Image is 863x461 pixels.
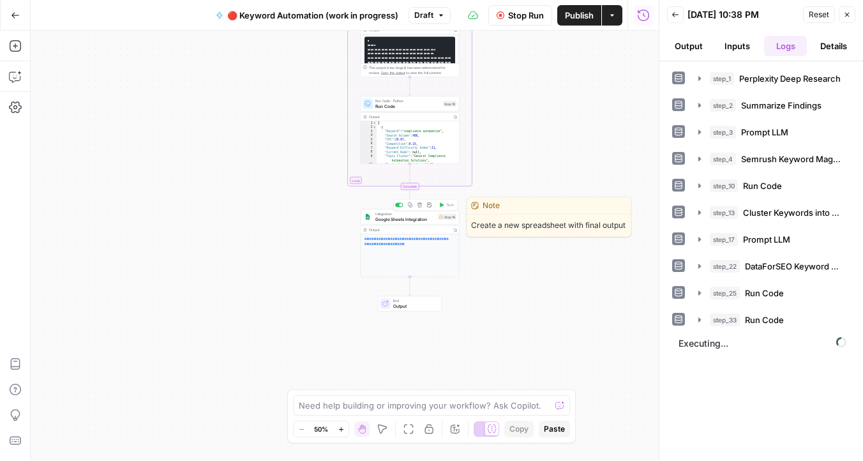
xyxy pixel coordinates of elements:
div: Note [467,197,631,215]
button: Stop Run [488,5,552,26]
span: Prompt LLM [743,233,790,246]
span: Perplexity Deep Research [739,72,841,85]
span: step_4 [710,153,736,165]
span: Executing... [675,333,850,354]
span: step_1 [710,72,734,85]
div: 2 [361,125,377,130]
div: 5 [361,138,377,142]
div: 3 [361,130,377,134]
div: Complete [361,183,460,190]
g: Edge from step_30-iteration-end to step_18 [409,190,411,209]
img: Group%201%201.png [364,214,371,220]
span: Paste [544,423,565,435]
button: Details [812,36,855,56]
span: Reset [809,9,829,20]
div: Step 18 [438,214,456,220]
div: 8 [361,150,377,155]
span: Run Code [745,314,784,326]
span: step_17 [710,233,738,246]
span: step_3 [710,126,736,139]
span: Toggle code folding, rows 2 through 13 [373,125,377,130]
div: 1 [361,121,377,126]
span: Cluster Keywords into Search Clusters [743,206,842,219]
button: Logs [764,36,807,56]
button: Paste [539,421,570,437]
span: Run Code [743,179,782,192]
button: Inputs [716,36,759,56]
div: Output [369,114,449,119]
span: 🔴 Keyword Automation (work in progress) [227,9,398,22]
button: Copy [504,421,534,437]
span: Summarize Findings [741,99,822,112]
div: Output [369,227,449,232]
div: 7 [361,146,377,151]
button: Draft [409,7,451,24]
div: Complete [401,183,419,190]
span: Test [446,202,454,208]
span: Create a new spreadsheet with final output [467,215,631,236]
span: Toggle code folding, rows 1 through 446 [373,121,377,126]
span: Draft [414,10,433,21]
span: Run Code · Python [375,98,440,103]
button: Publish [557,5,601,26]
g: Edge from step_32 to step_16 [409,77,411,96]
div: Step 16 [443,101,456,107]
div: 4 [361,133,377,138]
div: 6 [361,142,377,146]
span: Copy the output [381,71,405,75]
div: EndOutput [361,296,460,312]
span: Google Sheets Integration [375,216,435,222]
span: End [393,298,437,303]
div: Run Code · PythonRun CodeStep 16Output[ { "Keyword":"compliance automation", "Search Volume":480,... [361,96,460,164]
span: 50% [314,424,328,434]
span: step_33 [710,314,740,326]
button: Test [437,201,456,209]
span: step_2 [710,99,736,112]
div: This output is too large & has been abbreviated for review. to view the full content. [369,65,456,75]
span: Copy [509,423,529,435]
span: Output [393,303,437,309]
span: Semrush Keyword Magic Tool [741,153,842,165]
div: 9 [361,155,377,163]
span: step_25 [710,287,740,299]
span: Integration [375,211,435,216]
span: step_10 [710,179,738,192]
span: step_22 [710,260,740,273]
div: 10 [361,163,377,167]
span: step_13 [710,206,738,219]
button: Output [667,36,710,56]
span: Prompt LLM [741,126,788,139]
span: Run Code [745,287,784,299]
button: Reset [803,6,835,23]
span: Publish [565,9,594,22]
g: Edge from step_18 to end [409,277,411,296]
span: DataForSEO Keyword Ranked For [745,260,842,273]
span: Run Code [375,103,440,109]
span: Stop Run [508,9,544,22]
button: 🔴 Keyword Automation (work in progress) [208,5,406,26]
